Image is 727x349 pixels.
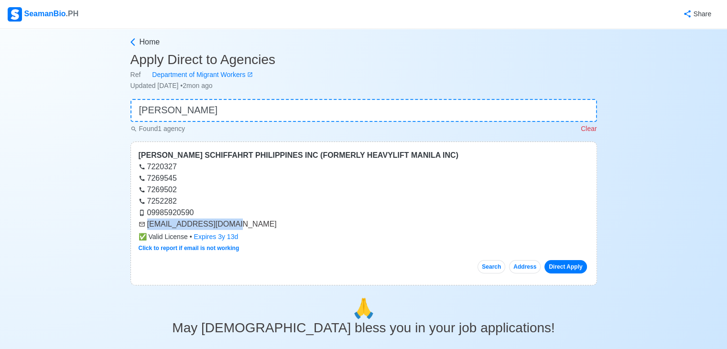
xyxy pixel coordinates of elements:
p: Clear [581,124,597,134]
a: 7269502 [139,185,177,194]
span: Updated [DATE] • 2mon ago [130,82,213,89]
button: Address [509,260,541,273]
div: Department of Migrant Workers [141,70,247,80]
div: Expires 3y 13d [194,232,239,242]
a: 7220327 [139,163,177,171]
span: check [139,233,147,240]
div: Ref [130,70,597,80]
h3: May [DEMOGRAPHIC_DATA] bless you in your job applications! [130,320,597,336]
a: Click to report if email is not working [139,245,239,251]
button: Share [673,5,719,23]
a: Home [128,36,597,48]
p: Found 1 agency [130,124,185,134]
span: .PH [66,10,79,18]
h3: Apply Direct to Agencies [130,52,597,68]
a: 7269545 [139,174,177,182]
a: 09985920590 [139,208,194,217]
div: SeamanBio [8,7,78,22]
img: Logo [8,7,22,22]
button: Search [477,260,505,273]
a: Direct Apply [544,260,586,273]
a: Department of Migrant Workers [141,70,253,80]
span: Home [140,36,160,48]
a: 7252282 [139,197,177,205]
input: 👉 Quick Search [130,99,597,122]
div: [PERSON_NAME] SCHIFFAHRT PHILIPPINES INC (FORMERLY HEAVYLIFT MANILA INC) [139,150,589,161]
div: • [139,232,589,242]
div: [EMAIL_ADDRESS][DOMAIN_NAME] [139,218,589,230]
span: pray [352,298,376,319]
span: Valid License [139,232,188,242]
